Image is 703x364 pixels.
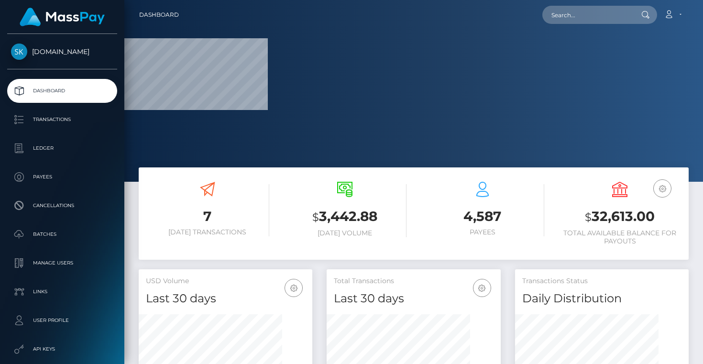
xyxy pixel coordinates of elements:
a: API Keys [7,337,117,361]
a: Payees [7,165,117,189]
h4: Last 30 days [146,290,305,307]
a: Batches [7,222,117,246]
a: Ledger [7,136,117,160]
p: Batches [11,227,113,242]
img: Skin.Land [11,44,27,60]
h4: Last 30 days [334,290,493,307]
h4: Daily Distribution [522,290,681,307]
h3: 3,442.88 [284,207,407,227]
p: Cancellations [11,199,113,213]
h5: USD Volume [146,276,305,286]
h6: Total Available Balance for Payouts [559,229,682,245]
a: Manage Users [7,251,117,275]
p: Manage Users [11,256,113,270]
a: Transactions [7,108,117,132]
h5: Transactions Status [522,276,681,286]
p: Dashboard [11,84,113,98]
h6: [DATE] Transactions [146,228,269,236]
p: Payees [11,170,113,184]
a: Links [7,280,117,304]
a: Dashboard [7,79,117,103]
h3: 32,613.00 [559,207,682,227]
h5: Total Transactions [334,276,493,286]
img: MassPay Logo [20,8,105,26]
a: Cancellations [7,194,117,218]
h3: 4,587 [421,207,544,226]
small: $ [585,210,592,224]
span: [DOMAIN_NAME] [7,47,117,56]
a: User Profile [7,309,117,332]
input: Search... [542,6,632,24]
p: Links [11,285,113,299]
h6: Payees [421,228,544,236]
h3: 7 [146,207,269,226]
p: Transactions [11,112,113,127]
h6: [DATE] Volume [284,229,407,237]
p: Ledger [11,141,113,155]
a: Dashboard [139,5,179,25]
p: API Keys [11,342,113,356]
p: User Profile [11,313,113,328]
small: $ [312,210,319,224]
